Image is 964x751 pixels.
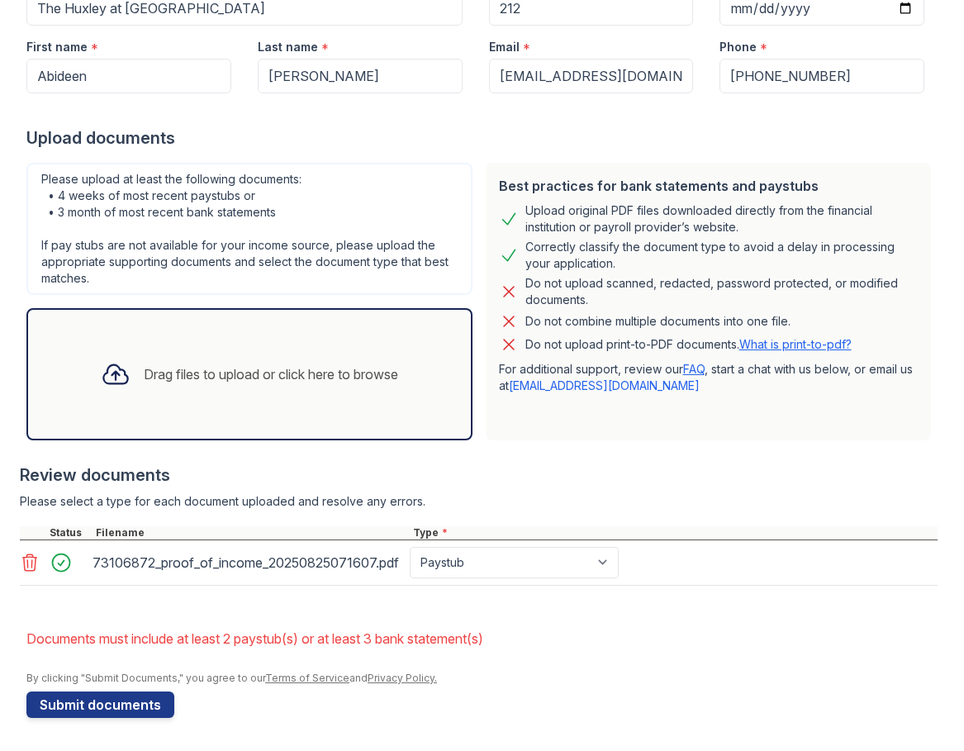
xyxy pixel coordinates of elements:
label: Phone [719,39,757,55]
label: Email [489,39,520,55]
div: Best practices for bank statements and paystubs [499,176,919,196]
li: Documents must include at least 2 paystub(s) or at least 3 bank statement(s) [26,622,938,655]
div: Status [46,526,93,539]
div: Do not combine multiple documents into one file. [525,311,791,331]
div: Correctly classify the document type to avoid a delay in processing your application. [525,239,919,272]
div: By clicking "Submit Documents," you agree to our and [26,672,938,685]
div: Review documents [20,463,938,487]
div: Please upload at least the following documents: • 4 weeks of most recent paystubs or • 3 month of... [26,163,473,295]
p: Do not upload print-to-PDF documents. [525,336,852,353]
div: Upload original PDF files downloaded directly from the financial institution or payroll provider’... [525,202,919,235]
div: Upload documents [26,126,938,150]
a: FAQ [683,362,705,376]
div: Please select a type for each document uploaded and resolve any errors. [20,493,938,510]
p: For additional support, review our , start a chat with us below, or email us at [499,361,919,394]
a: What is print-to-pdf? [739,337,852,351]
div: Drag files to upload or click here to browse [144,364,398,384]
label: Last name [258,39,318,55]
a: [EMAIL_ADDRESS][DOMAIN_NAME] [509,378,700,392]
div: 73106872_proof_of_income_20250825071607.pdf [93,549,403,576]
button: Submit documents [26,692,174,718]
a: Privacy Policy. [368,672,437,684]
label: First name [26,39,88,55]
div: Type [410,526,938,539]
div: Do not upload scanned, redacted, password protected, or modified documents. [525,275,919,308]
div: Filename [93,526,410,539]
a: Terms of Service [265,672,349,684]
